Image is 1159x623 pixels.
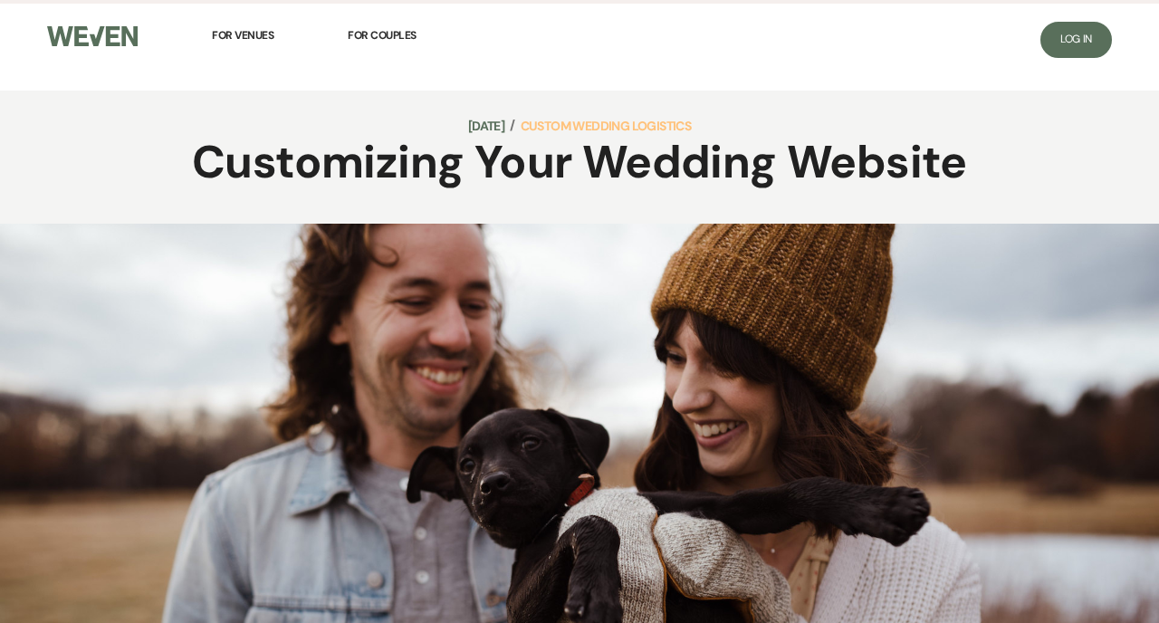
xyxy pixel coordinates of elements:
[348,28,417,43] span: For Couples
[348,15,417,55] a: For Couples
[1040,22,1112,58] a: Log In
[510,114,514,136] span: /
[212,15,273,55] a: For Venues
[521,115,692,137] a: Custom Wedding Logistics
[468,115,504,137] time: [DATE]
[1060,32,1092,46] span: Log In
[212,28,273,43] span: For Venues
[47,26,138,47] img: Weven Logo
[150,137,1008,189] h1: Customizing Your Wedding Website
